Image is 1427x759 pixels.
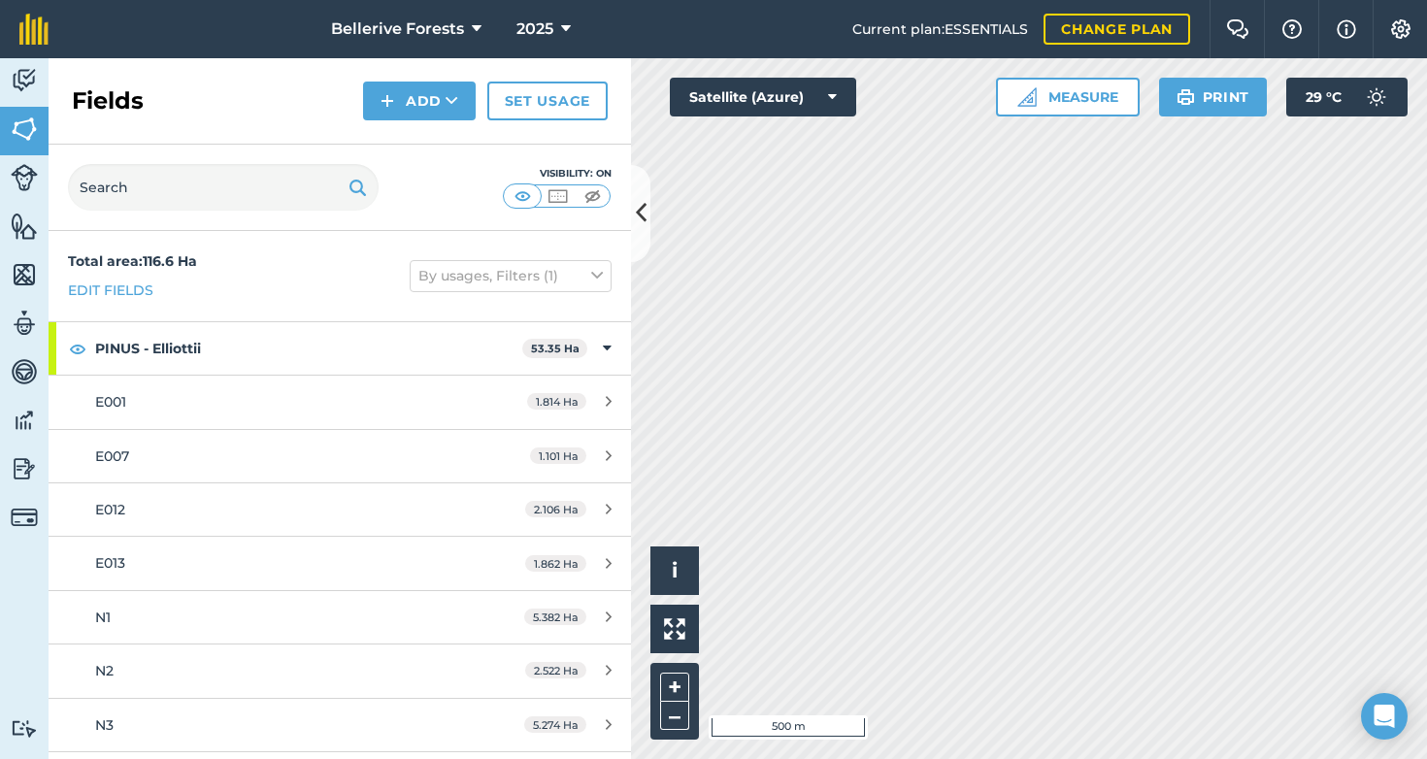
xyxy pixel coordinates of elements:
[410,260,612,291] button: By usages, Filters (1)
[363,82,476,120] button: Add
[95,393,126,411] span: E001
[68,280,153,301] a: Edit fields
[72,85,144,116] h2: Fields
[650,546,699,595] button: i
[49,430,631,482] a: E0071.101 Ha
[331,17,464,41] span: Bellerive Forests
[68,164,379,211] input: Search
[1306,78,1342,116] span: 29 ° C
[95,501,125,518] span: E012
[664,618,685,640] img: Four arrows, one pointing top left, one top right, one bottom right and the last bottom left
[11,719,38,738] img: svg+xml;base64,PD94bWwgdmVyc2lvbj0iMS4wIiBlbmNvZGluZz0idXRmLTgiPz4KPCEtLSBHZW5lcmF0b3I6IEFkb2JlIE...
[11,309,38,338] img: svg+xml;base64,PD94bWwgdmVyc2lvbj0iMS4wIiBlbmNvZGluZz0idXRmLTgiPz4KPCEtLSBHZW5lcmF0b3I6IEFkb2JlIE...
[19,14,49,45] img: fieldmargin Logo
[11,164,38,191] img: svg+xml;base64,PD94bWwgdmVyc2lvbj0iMS4wIiBlbmNvZGluZz0idXRmLTgiPz4KPCEtLSBHZW5lcmF0b3I6IEFkb2JlIE...
[530,447,586,464] span: 1.101 Ha
[516,17,553,41] span: 2025
[527,393,586,410] span: 1.814 Ha
[1226,19,1249,39] img: Two speech bubbles overlapping with the left bubble in the forefront
[1286,78,1408,116] button: 29 °C
[503,166,612,181] div: Visibility: On
[1337,17,1356,41] img: svg+xml;base64,PHN2ZyB4bWxucz0iaHR0cDovL3d3dy53My5vcmcvMjAwMC9zdmciIHdpZHRoPSIxNyIgaGVpZ2h0PSIxNy...
[1361,693,1408,740] div: Open Intercom Messenger
[95,554,125,572] span: E013
[49,591,631,643] a: N15.382 Ha
[1389,19,1412,39] img: A cog icon
[525,662,586,678] span: 2.522 Ha
[95,447,129,465] span: E007
[49,537,631,589] a: E0131.862 Ha
[11,454,38,483] img: svg+xml;base64,PD94bWwgdmVyc2lvbj0iMS4wIiBlbmNvZGluZz0idXRmLTgiPz4KPCEtLSBHZW5lcmF0b3I6IEFkb2JlIE...
[1280,19,1304,39] img: A question mark icon
[11,212,38,241] img: svg+xml;base64,PHN2ZyB4bWxucz0iaHR0cDovL3d3dy53My5vcmcvMjAwMC9zdmciIHdpZHRoPSI1NiIgaGVpZ2h0PSI2MC...
[381,89,394,113] img: svg+xml;base64,PHN2ZyB4bWxucz0iaHR0cDovL3d3dy53My5vcmcvMjAwMC9zdmciIHdpZHRoPSIxNCIgaGVpZ2h0PSIyNC...
[1357,78,1396,116] img: svg+xml;base64,PD94bWwgdmVyc2lvbj0iMS4wIiBlbmNvZGluZz0idXRmLTgiPz4KPCEtLSBHZW5lcmF0b3I6IEFkb2JlIE...
[11,260,38,289] img: svg+xml;base64,PHN2ZyB4bWxucz0iaHR0cDovL3d3dy53My5vcmcvMjAwMC9zdmciIHdpZHRoPSI1NiIgaGVpZ2h0PSI2MC...
[546,186,570,206] img: svg+xml;base64,PHN2ZyB4bWxucz0iaHR0cDovL3d3dy53My5vcmcvMjAwMC9zdmciIHdpZHRoPSI1MCIgaGVpZ2h0PSI0MC...
[69,337,86,360] img: svg+xml;base64,PHN2ZyB4bWxucz0iaHR0cDovL3d3dy53My5vcmcvMjAwMC9zdmciIHdpZHRoPSIxOCIgaGVpZ2h0PSIyNC...
[996,78,1140,116] button: Measure
[11,504,38,531] img: svg+xml;base64,PD94bWwgdmVyc2lvbj0iMS4wIiBlbmNvZGluZz0idXRmLTgiPz4KPCEtLSBHZW5lcmF0b3I6IEFkb2JlIE...
[49,483,631,536] a: E0122.106 Ha
[524,609,586,625] span: 5.382 Ha
[95,609,111,626] span: N1
[525,501,586,517] span: 2.106 Ha
[11,115,38,144] img: svg+xml;base64,PHN2ZyB4bWxucz0iaHR0cDovL3d3dy53My5vcmcvMjAwMC9zdmciIHdpZHRoPSI1NiIgaGVpZ2h0PSI2MC...
[511,186,535,206] img: svg+xml;base64,PHN2ZyB4bWxucz0iaHR0cDovL3d3dy53My5vcmcvMjAwMC9zdmciIHdpZHRoPSI1MCIgaGVpZ2h0PSI0MC...
[525,555,586,572] span: 1.862 Ha
[1044,14,1190,45] a: Change plan
[49,376,631,428] a: E0011.814 Ha
[68,252,197,270] strong: Total area : 116.6 Ha
[487,82,608,120] a: Set usage
[670,78,856,116] button: Satellite (Azure)
[49,644,631,697] a: N22.522 Ha
[581,186,605,206] img: svg+xml;base64,PHN2ZyB4bWxucz0iaHR0cDovL3d3dy53My5vcmcvMjAwMC9zdmciIHdpZHRoPSI1MCIgaGVpZ2h0PSI0MC...
[524,716,586,733] span: 5.274 Ha
[95,716,114,734] span: N3
[49,322,631,375] div: PINUS - Elliottii53.35 Ha
[660,673,689,702] button: +
[11,66,38,95] img: svg+xml;base64,PD94bWwgdmVyc2lvbj0iMS4wIiBlbmNvZGluZz0idXRmLTgiPz4KPCEtLSBHZW5lcmF0b3I6IEFkb2JlIE...
[11,357,38,386] img: svg+xml;base64,PD94bWwgdmVyc2lvbj0iMS4wIiBlbmNvZGluZz0idXRmLTgiPz4KPCEtLSBHZW5lcmF0b3I6IEFkb2JlIE...
[1177,85,1195,109] img: svg+xml;base64,PHN2ZyB4bWxucz0iaHR0cDovL3d3dy53My5vcmcvMjAwMC9zdmciIHdpZHRoPSIxOSIgaGVpZ2h0PSIyNC...
[531,342,580,355] strong: 53.35 Ha
[95,662,114,679] span: N2
[672,558,678,582] span: i
[11,406,38,435] img: svg+xml;base64,PD94bWwgdmVyc2lvbj0iMS4wIiBlbmNvZGluZz0idXRmLTgiPz4KPCEtLSBHZW5lcmF0b3I6IEFkb2JlIE...
[348,176,367,199] img: svg+xml;base64,PHN2ZyB4bWxucz0iaHR0cDovL3d3dy53My5vcmcvMjAwMC9zdmciIHdpZHRoPSIxOSIgaGVpZ2h0PSIyNC...
[1017,87,1037,107] img: Ruler icon
[852,18,1028,40] span: Current plan : ESSENTIALS
[660,702,689,730] button: –
[95,322,522,375] strong: PINUS - Elliottii
[1159,78,1268,116] button: Print
[49,699,631,751] a: N35.274 Ha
